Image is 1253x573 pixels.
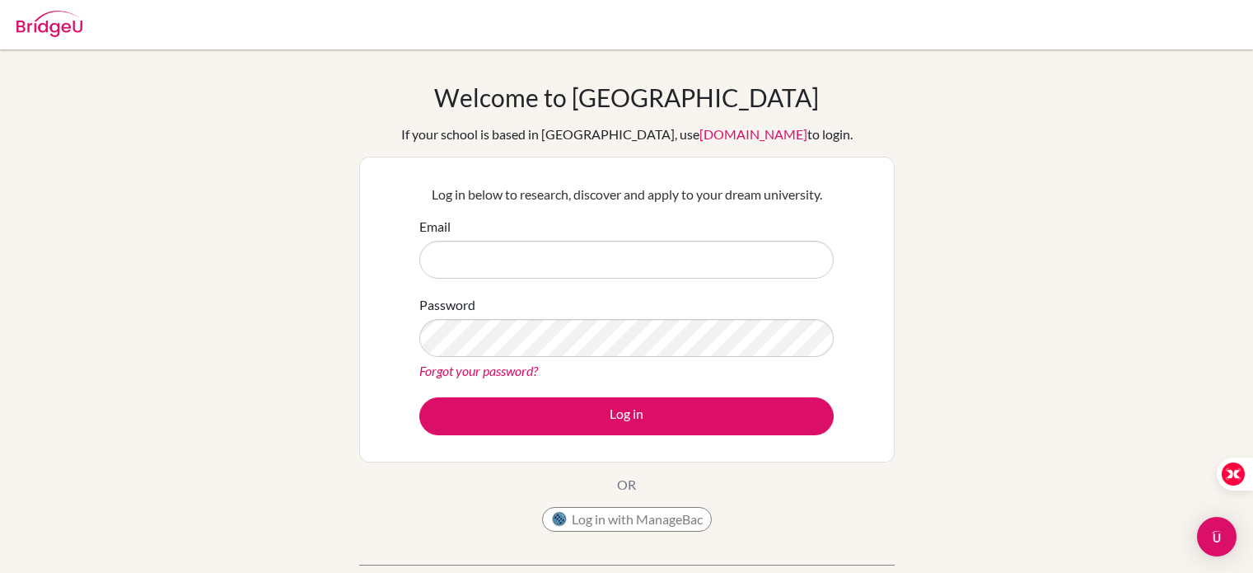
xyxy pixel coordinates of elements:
[16,11,82,37] img: Bridge-U
[419,185,834,204] p: Log in below to research, discover and apply to your dream university.
[419,363,538,378] a: Forgot your password?
[401,124,853,144] div: If your school is based in [GEOGRAPHIC_DATA], use to login.
[419,217,451,237] label: Email
[542,507,712,532] button: Log in with ManageBac
[419,295,475,315] label: Password
[617,475,636,495] p: OR
[699,126,807,142] a: [DOMAIN_NAME]
[419,397,834,435] button: Log in
[1197,517,1237,557] div: Open Intercom Messenger
[434,82,819,112] h1: Welcome to [GEOGRAPHIC_DATA]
